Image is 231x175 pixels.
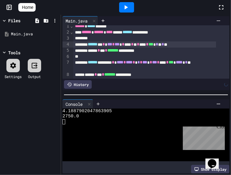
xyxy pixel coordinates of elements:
div: Main.java [11,31,59,37]
span: Home [22,4,33,10]
div: Chat with us now!Close [2,2,42,39]
div: History [64,80,92,89]
span: Fold line [70,30,73,34]
span: 4.1887902047863905 [62,109,112,114]
div: 3 [62,35,70,41]
div: 7 [62,59,70,72]
div: 1 [62,23,70,29]
div: 5 [62,48,70,54]
div: 6 [62,54,70,60]
div: Show display [191,165,229,173]
div: Output [28,74,41,79]
div: Settings [5,74,22,79]
div: 9 [62,78,70,84]
div: Console [62,99,93,109]
div: Main.java [62,18,91,24]
iframe: chat widget [205,151,225,169]
span: 2750.0 [62,114,79,119]
iframe: chat widget [180,124,225,150]
div: 4 [62,41,70,48]
span: Fold line [70,23,73,28]
div: Tools [8,49,20,56]
div: 8 [62,72,70,78]
div: Main.java [62,16,98,25]
a: Home [18,3,36,12]
div: 2 [62,29,70,35]
div: Console [62,101,86,107]
div: Files [8,17,20,24]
